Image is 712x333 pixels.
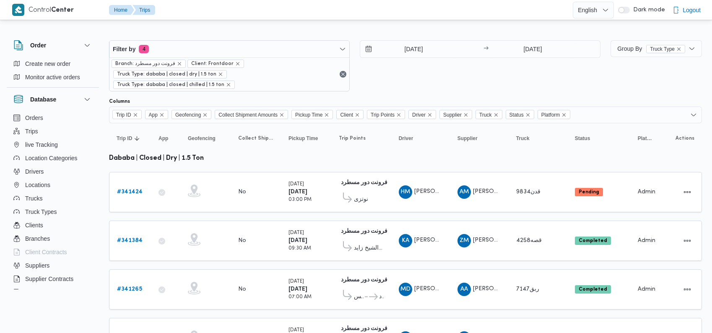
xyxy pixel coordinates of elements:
span: Branches [25,234,50,244]
span: Truck [516,135,530,142]
span: Trucks [25,193,42,203]
div: Zaiad Muhammad Said Atris [457,234,471,247]
button: Pickup Time [285,132,327,145]
button: remove selected entity [226,82,231,87]
button: Trucks [10,192,96,205]
div: Abadallah Aid Abadalsalam Abadalihafz [457,283,471,296]
span: Platform [538,110,571,119]
span: [PERSON_NAME] عضمه [473,189,538,194]
span: Truck Type: dababa | closed | dry | 1.5 ton [113,70,227,78]
span: Supplier [439,110,472,119]
span: [PERSON_NAME] [PERSON_NAME] [414,286,512,291]
span: Geofencing [172,110,211,119]
button: Truck [513,132,563,145]
button: App [155,132,176,145]
button: Trip IDSorted in descending order [113,132,147,145]
b: فرونت دور مسطرد [341,326,387,331]
a: #341265 [117,284,142,294]
span: Pending [575,188,603,196]
span: Truck Type [646,45,685,53]
small: [DATE] [288,182,304,187]
span: هايبر سفينكس [354,292,364,302]
button: remove selected entity [235,61,240,66]
button: Group ByTruck Typeremove selected entity [611,40,702,57]
small: 09:30 AM [288,246,311,251]
div: Hamadah Muhammad Abadalohab Amam Azmuah [399,185,412,199]
span: Driver [408,110,436,119]
span: Platform [638,135,652,142]
b: [DATE] [288,189,307,195]
button: Logout [669,2,704,18]
small: [DATE] [288,231,304,235]
span: Truck Type [650,45,675,53]
b: Completed [579,287,607,292]
b: [DATE] [288,286,307,292]
small: [DATE] [288,328,304,333]
button: Actions [681,283,694,296]
button: Open list of options [690,112,697,118]
span: Trips [25,126,38,136]
b: Completed [579,238,607,243]
span: live Tracking [25,140,58,150]
button: Remove Trip ID from selection in this group [133,112,138,117]
div: → [483,46,489,52]
span: Collect Shipment Amounts [238,135,273,142]
span: Client: Frontdoor [187,60,244,68]
span: Pickup Time [295,110,322,120]
button: Location Categories [10,151,96,165]
small: 03:00 PM [288,198,312,202]
span: قصه4258 [516,238,542,243]
span: Trip Points [339,135,366,142]
button: Remove [338,69,348,79]
button: Monitor active orders [10,70,96,84]
span: Filter by [113,44,135,54]
div: No [238,188,246,196]
span: Supplier Contracts [25,274,73,284]
span: Status [506,110,534,119]
span: Admin [638,189,655,195]
span: 4 active filters [139,45,149,53]
button: Orders [10,111,96,125]
span: Trip ID; Sorted in descending order [117,135,132,142]
button: Home [109,5,134,15]
span: Supplier [443,110,462,120]
input: Press the down key to open a popover containing a calendar. [360,41,455,57]
span: Branch: فرونت دور مسطرد [112,60,186,68]
span: AM [460,185,469,199]
button: Locations [10,178,96,192]
b: # 341384 [117,238,143,243]
span: Trip ID [112,110,142,119]
small: 07:00 AM [288,295,312,299]
div: Khald Ali Muhammad Farj [399,234,412,247]
button: Trips [133,5,155,15]
span: Admin [638,238,655,243]
span: Pickup Time [291,110,333,119]
button: Truck Types [10,205,96,219]
button: Supplier [454,132,504,145]
b: Center [51,7,74,13]
button: remove selected entity [218,72,223,77]
button: Suppliers [10,259,96,272]
button: Remove Supplier from selection in this group [463,112,468,117]
span: Truck Type: dababa | closed | dry | 1.5 ton [117,70,216,78]
button: Geofencing [184,132,226,145]
span: Branch: فرونت دور مسطرد [115,60,175,68]
span: [PERSON_NAME] [PERSON_NAME] [414,237,512,243]
span: Collect Shipment Amounts [218,110,278,120]
span: قسم الشيخ زايد [354,243,384,253]
span: Client [340,110,353,120]
button: Database [13,94,92,104]
svg: Sorted in descending order [134,135,140,142]
span: Truck Type: dababa | closed | chilled | 1.5 ton [117,81,224,88]
span: Group By Truck Type [617,45,685,52]
span: Status [575,135,590,142]
span: Location Categories [25,153,78,163]
button: Remove Trip Points from selection in this group [396,112,401,117]
button: Remove Collect Shipment Amounts from selection in this group [279,112,284,117]
span: Collect Shipment Amounts [215,110,288,119]
input: Press the down key to open a popover containing a calendar. [491,41,574,57]
img: X8yXhbKr1z7QwAAAABJRU5ErkJggg== [12,4,24,16]
a: #341424 [117,187,143,197]
div: Muhammad Dhiaa Aldin Muhammad Salamah Muhammad [399,283,412,296]
button: Order [13,40,92,50]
